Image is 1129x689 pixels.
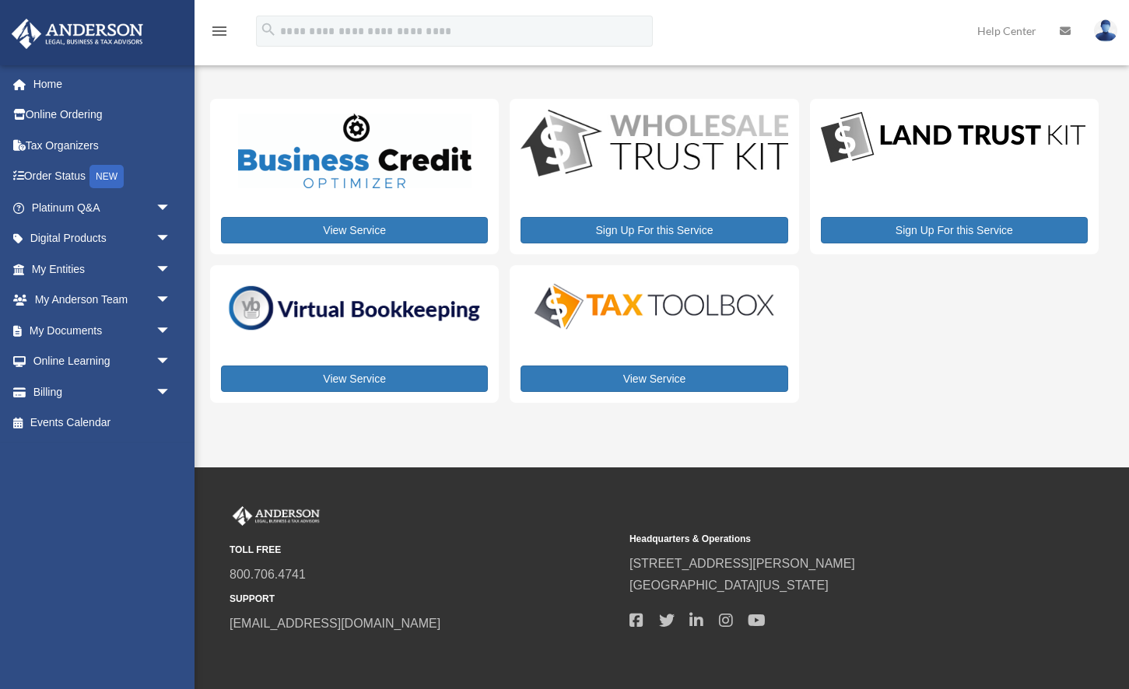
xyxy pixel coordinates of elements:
a: Order StatusNEW [11,161,195,193]
span: arrow_drop_down [156,285,187,317]
span: arrow_drop_down [156,192,187,224]
img: LandTrust_lgo-1.jpg [821,110,1085,166]
a: Digital Productsarrow_drop_down [11,223,187,254]
small: Headquarters & Operations [629,531,1019,547]
a: My Documentsarrow_drop_down [11,315,195,346]
a: My Anderson Teamarrow_drop_down [11,285,195,316]
a: [GEOGRAPHIC_DATA][US_STATE] [629,579,829,592]
small: TOLL FREE [230,542,619,558]
a: [EMAIL_ADDRESS][DOMAIN_NAME] [230,617,440,630]
a: 800.706.4741 [230,568,306,581]
span: arrow_drop_down [156,254,187,285]
i: menu [210,22,229,40]
img: Anderson Advisors Platinum Portal [7,19,148,49]
a: Tax Organizers [11,130,195,161]
a: Online Ordering [11,100,195,131]
span: arrow_drop_down [156,346,187,378]
a: View Service [521,365,787,392]
a: menu [210,27,229,40]
img: Anderson Advisors Platinum Portal [230,506,323,526]
a: Online Learningarrow_drop_down [11,346,195,377]
span: arrow_drop_down [156,223,187,255]
span: arrow_drop_down [156,376,187,408]
a: Sign Up For this Service [821,217,1088,243]
img: WS-Trust-Kit-lgo-1.jpg [521,110,787,180]
i: search [260,21,277,38]
a: Events Calendar [11,407,195,439]
a: Home [11,68,195,100]
small: SUPPORT [230,591,619,607]
div: NEW [89,165,124,188]
a: Platinum Q&Aarrow_drop_down [11,192,195,223]
a: View Service [221,217,488,243]
a: Billingarrow_drop_down [11,376,195,407]
a: My Entitiesarrow_drop_down [11,254,195,285]
a: View Service [221,365,488,392]
a: [STREET_ADDRESS][PERSON_NAME] [629,557,855,570]
a: Sign Up For this Service [521,217,787,243]
img: User Pic [1094,19,1117,42]
span: arrow_drop_down [156,315,187,347]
